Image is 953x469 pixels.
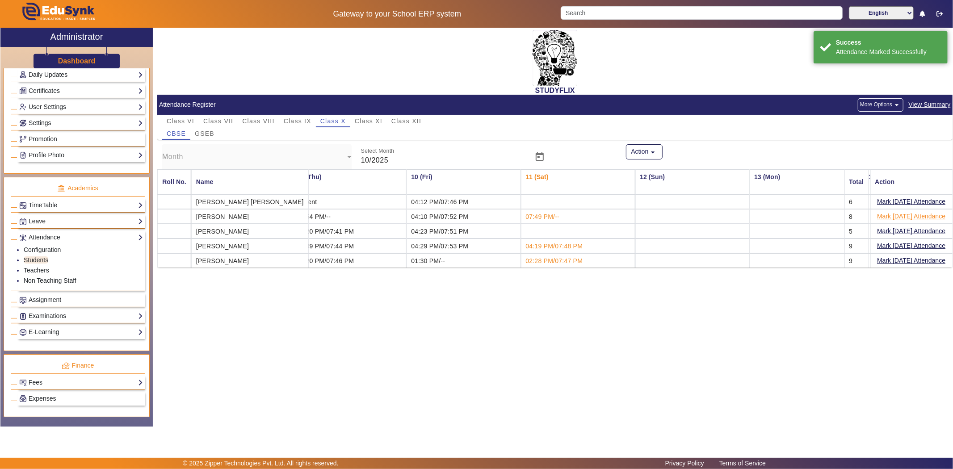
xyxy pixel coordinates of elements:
[157,86,953,95] h2: STUDYFLIX
[407,253,521,268] td: 01:30 PM/--
[167,118,194,124] span: Class VI
[183,459,339,468] p: © 2025 Zipper Technologies Pvt. Ltd. All rights reserved.
[29,296,61,303] span: Assignment
[355,118,382,124] span: Class XI
[844,194,869,209] mat-cell: 6
[157,169,191,194] mat-header-cell: Roll No.
[407,209,521,224] td: 04:10 PM/07:52 PM
[58,57,96,65] h3: Dashboard
[858,98,903,112] button: More Options
[284,118,311,124] span: Class IX
[29,395,56,402] span: Expenses
[407,194,521,209] td: 04:12 PM/07:46 PM
[57,184,65,193] img: academic.png
[391,118,421,124] span: Class XII
[750,169,864,194] th: 13 (Mon)
[58,56,96,66] a: Dashboard
[892,100,901,109] mat-icon: arrow_drop_down
[50,31,103,42] h2: Administrator
[836,38,941,47] div: Success
[19,295,143,305] a: Assignment
[561,6,843,20] input: Search
[157,95,953,115] mat-card-header: Attendance Register
[407,224,521,239] td: 04:23 PM/07:51 PM
[19,394,143,404] a: Expenses
[533,30,577,86] img: 2da83ddf-6089-4dce-a9e2-416746467bdd
[529,146,550,167] button: Open calendar
[24,267,49,274] a: Teachers
[876,255,946,266] button: Mark [DATE] Attendance
[844,224,869,239] mat-cell: 5
[20,395,26,402] img: Payroll.png
[292,194,407,209] td: Absent
[715,457,770,469] a: Terms of Service
[20,297,26,304] img: Assignments.png
[191,224,309,239] mat-cell: [PERSON_NAME]
[648,148,657,157] mat-icon: arrow_drop_down
[844,239,869,253] mat-cell: 9
[870,169,953,194] mat-header-cell: Action
[521,253,635,268] td: 02:28 PM/07:47 PM
[320,118,346,124] span: Class X
[844,169,869,194] mat-header-cell: Total
[407,169,521,194] th: 10 (Fri)
[242,118,274,124] span: Class VIII
[635,169,750,194] th: 12 (Sun)
[62,362,70,370] img: finance.png
[626,144,663,159] button: Action
[167,130,186,137] span: CBSE
[19,134,143,144] a: Promotion
[11,184,145,193] p: Academics
[29,135,57,142] span: Promotion
[24,246,61,253] a: Configuration
[521,239,635,253] td: 04:19 PM/07:48 PM
[292,169,407,194] th: 09 (Thu)
[361,148,395,154] mat-label: Select Month
[844,209,869,224] mat-cell: 8
[191,169,309,194] mat-header-cell: Name
[292,209,407,224] td: 07:54 PM/--
[292,253,407,268] td: 04:20 PM/07:46 PM
[24,256,48,264] a: Students
[243,9,551,19] h5: Gateway to your School ERP system
[521,209,635,224] td: 07:49 PM/--
[908,100,951,110] span: View Summary
[521,169,635,194] th: 11 (Sat)
[195,130,214,137] span: GSEB
[292,224,407,239] td: 04:20 PM/07:41 PM
[661,457,709,469] a: Privacy Policy
[844,253,869,268] mat-cell: 9
[11,361,145,370] p: Finance
[876,226,946,237] button: Mark [DATE] Attendance
[20,136,26,142] img: Branchoperations.png
[191,253,309,268] mat-cell: [PERSON_NAME]
[203,118,233,124] span: Class VII
[836,47,941,57] div: Attendance Marked Successfully
[0,28,153,47] a: Administrator
[876,211,946,222] button: Mark [DATE] Attendance
[292,239,407,253] td: 04:09 PM/07:44 PM
[191,209,309,224] mat-cell: [PERSON_NAME]
[407,239,521,253] td: 04:29 PM/07:53 PM
[876,196,946,207] button: Mark [DATE] Attendance
[191,239,309,253] mat-cell: [PERSON_NAME]
[191,194,309,209] mat-cell: [PERSON_NAME] [PERSON_NAME]
[24,277,76,284] a: Non Teaching Staff
[876,240,946,251] button: Mark [DATE] Attendance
